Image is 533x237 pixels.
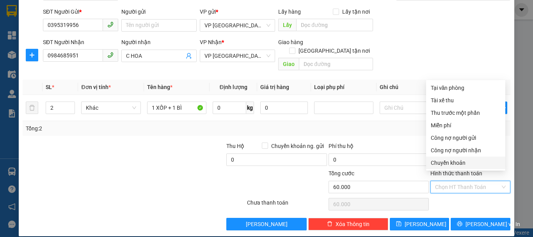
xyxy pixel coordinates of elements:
[147,102,206,114] input: VD: Bàn, Ghế
[46,84,52,90] span: SL
[260,84,289,90] span: Giá trị hàng
[431,121,501,130] div: Miễn phí
[73,29,326,39] li: Hotline: 1900252555
[246,102,254,114] span: kg
[220,84,247,90] span: Định lượng
[431,84,501,92] div: Tại văn phòng
[226,218,306,230] button: [PERSON_NAME]
[329,142,429,153] div: Phí thu hộ
[431,96,501,105] div: Tài xế thu
[465,220,520,228] span: [PERSON_NAME] và In
[200,7,275,16] div: VP gửi
[81,84,110,90] span: Đơn vị tính
[86,102,136,114] span: Khác
[336,220,370,228] span: Xóa Thông tin
[431,109,501,117] div: Thu trước một phần
[299,58,373,70] input: Dọc đường
[278,58,299,70] span: Giao
[377,80,442,95] th: Ghi chú
[10,57,116,83] b: GỬI : VP [GEOGRAPHIC_DATA]
[226,143,244,149] span: Thu Hộ
[186,53,192,59] span: user-add
[268,142,327,150] span: Chuyển khoản ng. gửi
[121,38,197,46] div: Người nhận
[147,84,172,90] span: Tên hàng
[327,221,332,227] span: delete
[430,170,482,176] label: Hình thức thanh toán
[451,218,510,230] button: printer[PERSON_NAME] và In
[431,159,501,167] div: Chuyển khoản
[308,218,388,230] button: deleteXóa Thông tin
[246,220,288,228] span: [PERSON_NAME]
[260,102,308,114] input: 0
[278,39,303,45] span: Giao hàng
[43,7,118,16] div: SĐT Người Gửi
[278,19,296,31] span: Lấy
[278,9,301,15] span: Lấy hàng
[295,46,373,55] span: [GEOGRAPHIC_DATA] tận nơi
[107,52,114,58] span: phone
[311,80,377,95] th: Loại phụ phí
[121,7,197,16] div: Người gửi
[405,220,446,228] span: [PERSON_NAME]
[396,221,402,227] span: save
[204,50,270,62] span: VP Mỹ Đình
[390,218,449,230] button: save[PERSON_NAME]
[26,52,38,58] span: plus
[431,134,501,142] div: Công nợ người gửi
[204,20,270,31] span: VP Bình Lộc
[26,49,38,61] button: plus
[107,21,114,28] span: phone
[380,102,439,114] input: Ghi Chú
[339,7,373,16] span: Lấy tận nơi
[457,221,462,227] span: printer
[246,198,328,212] div: Chưa thanh toán
[10,10,49,49] img: logo.jpg
[426,144,505,157] div: Cước gửi hàng sẽ được ghi vào công nợ của người nhận
[26,124,206,133] div: Tổng: 2
[431,146,501,155] div: Công nợ người nhận
[73,19,326,29] li: Cổ Đạm, xã [GEOGRAPHIC_DATA], [GEOGRAPHIC_DATA]
[26,102,38,114] button: delete
[296,19,373,31] input: Dọc đường
[426,132,505,144] div: Cước gửi hàng sẽ được ghi vào công nợ của người gửi
[329,170,354,176] span: Tổng cước
[200,39,222,45] span: VP Nhận
[43,38,118,46] div: SĐT Người Nhận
